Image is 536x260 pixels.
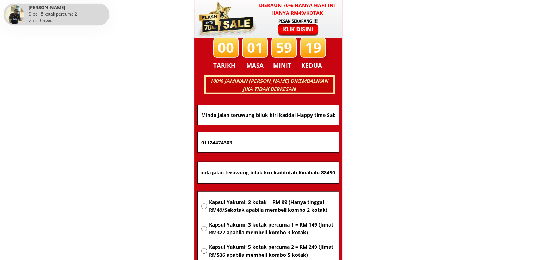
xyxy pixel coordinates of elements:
[209,221,335,237] span: Kapsul Yakumi: 3 kotak percuma 1 = RM 149 (Jimat RM322 apabila membeli kombo 3 kotak)
[199,105,337,125] input: Nama penuh
[273,61,294,70] h3: MINIT
[199,132,337,152] input: Nombor Telefon Bimbit
[209,243,335,259] span: Kapsul Yakumi: 5 kotak percuma 2 = RM 249 (Jimat RM536 apabila membeli kombo 5 kotak)
[301,61,324,70] h3: KEDUA
[243,61,267,70] h3: MASA
[205,77,333,93] h3: 100% JAMINAN [PERSON_NAME] DIKEMBALIKAN JIKA TIDAK BERKESAN
[209,198,335,214] span: Kapsul Yakumi: 2 kotak = RM 99 (Hanya tinggal RM49/Sekotak apabila membeli kombo 2 kotak)
[199,162,337,183] input: Alamat
[213,61,243,70] h3: TARIKH
[252,1,342,17] h3: Diskaun 70% hanya hari ini hanya RM49/kotak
